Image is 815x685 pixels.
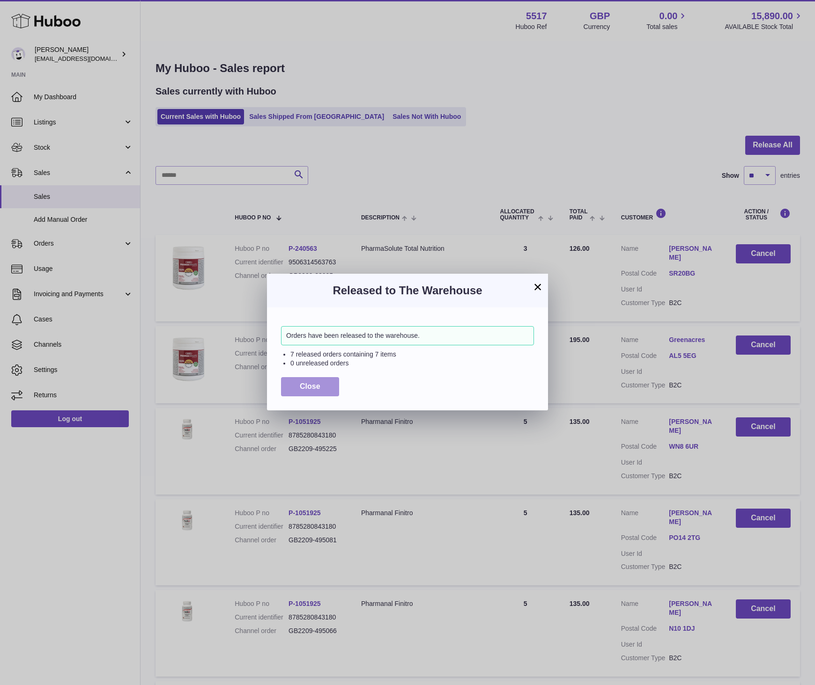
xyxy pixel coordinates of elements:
[281,326,534,345] div: Orders have been released to the warehouse.
[290,359,534,368] li: 0 unreleased orders
[290,350,534,359] li: 7 released orders containing 7 items
[532,281,543,292] button: ×
[300,382,320,390] span: Close
[281,377,339,396] button: Close
[281,283,534,298] h3: Released to The Warehouse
